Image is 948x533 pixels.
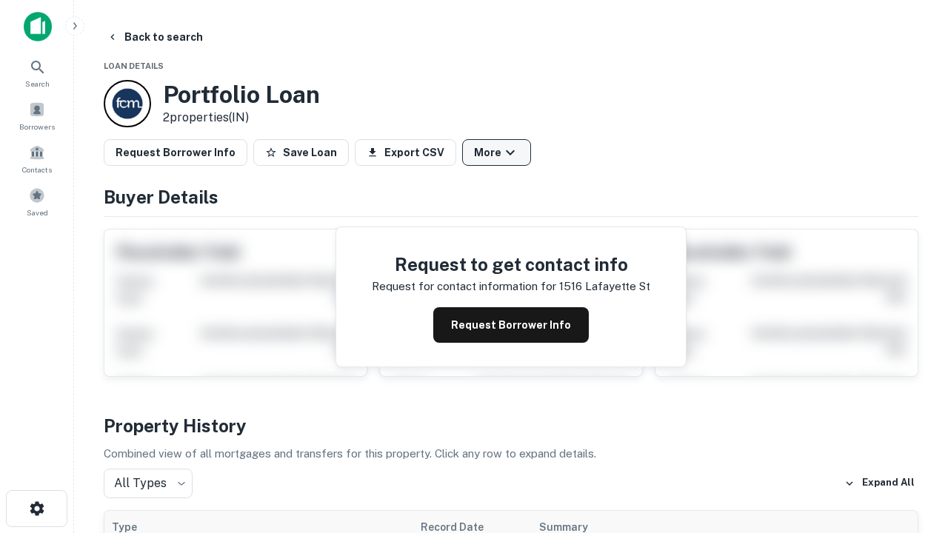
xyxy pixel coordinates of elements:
span: Loan Details [104,61,164,70]
span: Saved [27,207,48,218]
span: Borrowers [19,121,55,133]
button: Expand All [841,472,918,495]
button: Back to search [101,24,209,50]
h3: Portfolio Loan [163,81,320,109]
a: Search [4,53,70,93]
span: Search [25,78,50,90]
a: Saved [4,181,70,221]
iframe: Chat Widget [874,415,948,486]
p: 2 properties (IN) [163,109,320,127]
h4: Buyer Details [104,184,918,210]
h4: Property History [104,412,918,439]
button: Save Loan [253,139,349,166]
div: All Types [104,469,193,498]
button: More [462,139,531,166]
a: Contacts [4,138,70,178]
img: capitalize-icon.png [24,12,52,41]
p: 1516 lafayette st [559,278,650,295]
span: Contacts [22,164,52,175]
button: Request Borrower Info [104,139,247,166]
button: Export CSV [355,139,456,166]
button: Request Borrower Info [433,307,589,343]
p: Request for contact information for [372,278,556,295]
p: Combined view of all mortgages and transfers for this property. Click any row to expand details. [104,445,918,463]
h4: Request to get contact info [372,251,650,278]
a: Borrowers [4,95,70,135]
